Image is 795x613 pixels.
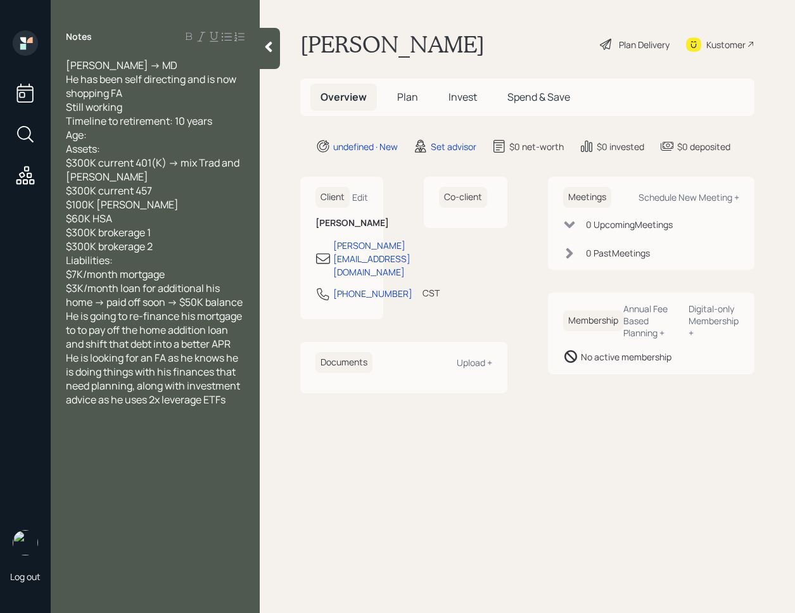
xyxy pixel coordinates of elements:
[677,140,730,153] div: $0 deposited
[315,218,368,229] h6: [PERSON_NAME]
[333,287,412,300] div: [PHONE_NUMBER]
[623,303,679,339] div: Annual Fee Based Planning +
[509,140,564,153] div: $0 net-worth
[315,187,350,208] h6: Client
[563,187,611,208] h6: Meetings
[333,239,410,279] div: [PERSON_NAME][EMAIL_ADDRESS][DOMAIN_NAME]
[439,187,487,208] h6: Co-client
[13,530,38,555] img: retirable_logo.png
[300,30,485,58] h1: [PERSON_NAME]
[586,246,650,260] div: 0 Past Meeting s
[448,90,477,104] span: Invest
[321,90,367,104] span: Overview
[66,351,242,407] span: He is looking for an FA as he knows he is doing things with his finances that need planning, alon...
[352,191,368,203] div: Edit
[66,58,244,351] span: [PERSON_NAME] -> MD He has been self directing and is now shopping FA Still working Timeline to r...
[597,140,644,153] div: $0 invested
[431,140,476,153] div: Set advisor
[315,352,372,373] h6: Documents
[563,310,623,331] h6: Membership
[507,90,570,104] span: Spend & Save
[66,30,92,43] label: Notes
[586,218,673,231] div: 0 Upcoming Meeting s
[457,357,492,369] div: Upload +
[10,571,41,583] div: Log out
[706,38,746,51] div: Kustomer
[689,303,739,339] div: Digital-only Membership +
[397,90,418,104] span: Plan
[619,38,670,51] div: Plan Delivery
[333,140,398,153] div: undefined · New
[423,286,440,300] div: CST
[581,350,671,363] div: No active membership
[639,191,739,203] div: Schedule New Meeting +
